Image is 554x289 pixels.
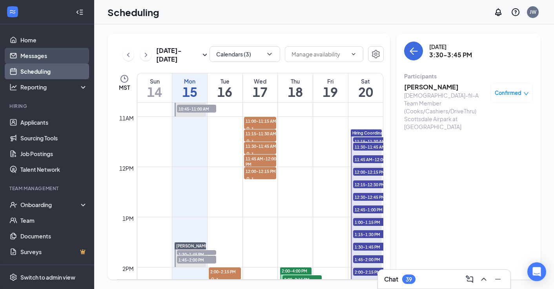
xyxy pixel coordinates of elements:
[251,139,254,144] span: 1
[429,51,472,59] h3: 3:30-3:45 PM
[409,46,418,56] svg: ArrowLeft
[20,244,87,260] a: SurveysCrown
[9,103,86,109] div: Hiring
[352,131,388,135] span: Hiring Coordinator
[353,218,392,226] span: 1:00-1:15 PM
[251,176,254,182] span: 1
[523,91,529,96] span: down
[216,277,219,282] span: 1
[243,85,278,98] h1: 17
[243,77,278,85] div: Wed
[278,73,313,102] a: September 18, 2025
[479,274,488,284] svg: ChevronUp
[208,77,242,85] div: Tue
[243,73,278,102] a: September 17, 2025
[177,250,216,258] span: 1:30-1:45 PM
[246,152,250,156] svg: User
[172,77,207,85] div: Mon
[368,46,384,64] a: Settings
[348,77,383,85] div: Sat
[140,49,151,61] button: ChevronRight
[404,91,487,131] div: [DEMOGRAPHIC_DATA]-fil-A Team Member (Cooks/Cashiers/DriveThru) Scottsdale Airpark at [GEOGRAPHIC...
[463,273,476,285] button: ComposeMessage
[210,277,215,282] svg: User
[313,73,348,102] a: September 19, 2025
[353,193,392,201] span: 12:30-12:45 PM
[121,214,135,223] div: 1pm
[406,276,412,283] div: 39
[353,230,392,238] span: 1:15-1:30 PM
[368,46,384,62] button: Settings
[429,43,472,51] div: [DATE]
[492,273,504,285] button: Minimize
[9,185,86,192] div: Team Management
[353,255,392,263] span: 1:45-2:00 PM
[137,73,172,102] a: September 14, 2025
[137,85,172,98] h1: 14
[353,143,392,151] span: 11:30-11:45 AM
[142,50,150,60] svg: ChevronRight
[244,167,277,175] span: 12:00-12:15 PM
[404,72,533,80] div: Participants
[353,168,392,176] span: 12:00-12:15 PM
[494,7,503,17] svg: Notifications
[348,73,383,102] a: September 20, 2025
[313,77,348,85] div: Fri
[20,201,81,209] div: Onboarding
[278,85,313,98] h1: 18
[172,85,207,98] h1: 15
[119,84,130,91] span: MST
[495,89,521,97] span: Confirmed
[172,73,207,102] a: September 15, 2025
[371,49,381,59] svg: Settings
[120,74,129,84] svg: Clock
[9,273,17,281] svg: Settings
[209,267,241,275] span: 2:00-2:15 PM
[282,275,322,283] span: 2:00-2:15 PM
[244,154,277,168] span: 11:45 AM-12:00 PM
[76,8,84,16] svg: Collapse
[404,83,487,91] h3: [PERSON_NAME]
[251,126,254,132] span: 1
[20,146,87,162] a: Job Postings
[20,32,87,48] a: Home
[353,205,392,213] span: 12:45-1:00 PM
[177,105,216,113] span: 10:45-11:00 AM
[282,268,307,274] span: 2:00-4:00 PM
[121,264,135,273] div: 2pm
[20,83,88,91] div: Reporting
[208,85,242,98] h1: 16
[137,77,172,85] div: Sun
[493,274,503,284] svg: Minimize
[246,127,250,131] svg: User
[244,117,277,125] span: 11:00-11:15 AM
[244,142,277,150] span: 11:30-11:45 AM
[353,180,392,188] span: 12:15-12:30 PM
[156,46,200,64] h3: [DATE] - [DATE]
[350,51,357,57] svg: ChevronDown
[353,268,392,276] span: 2:00-2:15 PM
[353,155,392,163] span: 11:45 AM-12:00 PM
[477,273,490,285] button: ChevronUp
[20,273,75,281] div: Switch to admin view
[353,137,392,145] span: 11:15-11:30 AM
[530,9,536,15] div: JW
[348,85,383,98] h1: 20
[465,274,474,284] svg: ComposeMessage
[384,275,398,284] h3: Chat
[124,50,132,60] svg: ChevronLeft
[118,114,135,122] div: 11am
[9,8,16,16] svg: WorkstreamLogo
[208,73,242,102] a: September 16, 2025
[292,50,347,58] input: Manage availability
[266,50,273,58] svg: ChevronDown
[177,256,216,264] span: 1:45-2:00 PM
[123,49,134,61] button: ChevronLeft
[20,228,87,244] a: Documents
[313,85,348,98] h1: 19
[210,46,280,62] button: Calendars (3)ChevronDown
[9,83,17,91] svg: Analysis
[20,48,87,64] a: Messages
[353,243,392,251] span: 1:30-1:45 PM
[527,262,546,281] div: Open Intercom Messenger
